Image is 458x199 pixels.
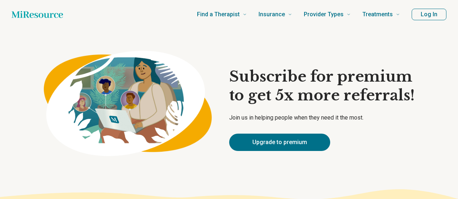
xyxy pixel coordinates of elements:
span: Treatments [362,9,393,20]
span: Provider Types [304,9,344,20]
span: Insurance [259,9,285,20]
span: Find a Therapist [197,9,240,20]
a: Home page [12,7,63,22]
p: Join us in helping people when they need it the most. [229,113,415,122]
button: Log In [412,9,446,20]
h1: Subscribe for premium to get 5x more referrals! [229,67,415,105]
a: Upgrade to premium [229,134,330,151]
